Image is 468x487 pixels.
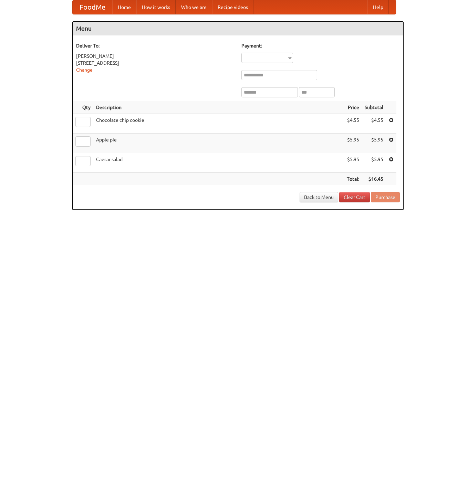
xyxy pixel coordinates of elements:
[76,53,235,60] div: [PERSON_NAME]
[300,192,338,202] a: Back to Menu
[73,101,93,114] th: Qty
[362,114,386,134] td: $4.55
[344,134,362,153] td: $5.95
[344,114,362,134] td: $4.55
[344,101,362,114] th: Price
[362,153,386,173] td: $5.95
[76,60,235,66] div: [STREET_ADDRESS]
[339,192,370,202] a: Clear Cart
[362,173,386,186] th: $16.45
[362,101,386,114] th: Subtotal
[93,114,344,134] td: Chocolate chip cookie
[93,134,344,153] td: Apple pie
[344,173,362,186] th: Total:
[76,67,93,73] a: Change
[212,0,253,14] a: Recipe videos
[93,153,344,173] td: Caesar salad
[136,0,176,14] a: How it works
[362,134,386,153] td: $5.95
[344,153,362,173] td: $5.95
[76,42,235,49] h5: Deliver To:
[241,42,400,49] h5: Payment:
[112,0,136,14] a: Home
[176,0,212,14] a: Who we are
[73,22,403,35] h4: Menu
[93,101,344,114] th: Description
[73,0,112,14] a: FoodMe
[367,0,389,14] a: Help
[371,192,400,202] button: Purchase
